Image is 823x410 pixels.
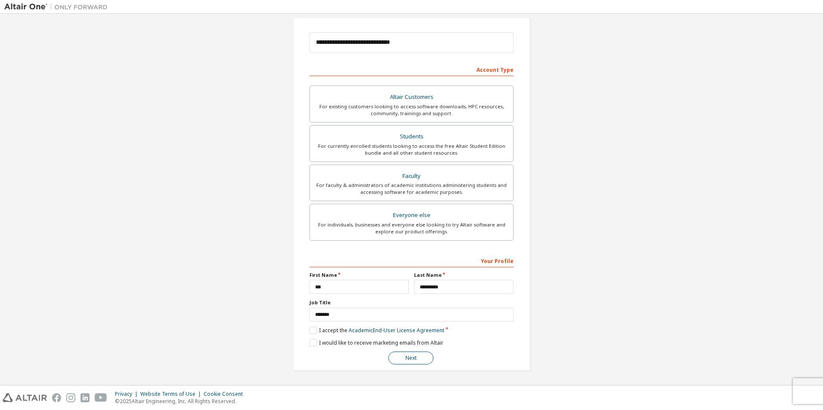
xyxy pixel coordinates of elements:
img: youtube.svg [95,393,107,402]
div: Everyone else [315,209,508,221]
div: For individuals, businesses and everyone else looking to try Altair software and explore our prod... [315,221,508,235]
div: Account Type [309,62,514,76]
p: © 2025 Altair Engineering, Inc. All Rights Reserved. [115,398,248,405]
label: Job Title [309,299,514,306]
img: Altair One [4,3,112,11]
div: For existing customers looking to access software downloads, HPC resources, community, trainings ... [315,103,508,117]
img: altair_logo.svg [3,393,47,402]
button: Next [388,352,433,364]
label: First Name [309,272,409,278]
div: For faculty & administrators of academic institutions administering students and accessing softwa... [315,182,508,196]
label: I would like to receive marketing emails from Altair [309,339,443,346]
div: Cookie Consent [204,391,248,398]
div: Privacy [115,391,140,398]
img: facebook.svg [52,393,61,402]
label: I accept the [309,327,444,334]
label: Last Name [414,272,514,278]
div: Students [315,131,508,143]
div: Faculty [315,170,508,182]
div: Your Profile [309,254,514,267]
div: For currently enrolled students looking to access the free Altair Student Edition bundle and all ... [315,143,508,156]
a: Academic End-User License Agreement [349,327,444,334]
div: Website Terms of Use [140,391,204,398]
div: Altair Customers [315,91,508,103]
img: instagram.svg [66,393,75,402]
img: linkedin.svg [80,393,90,402]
